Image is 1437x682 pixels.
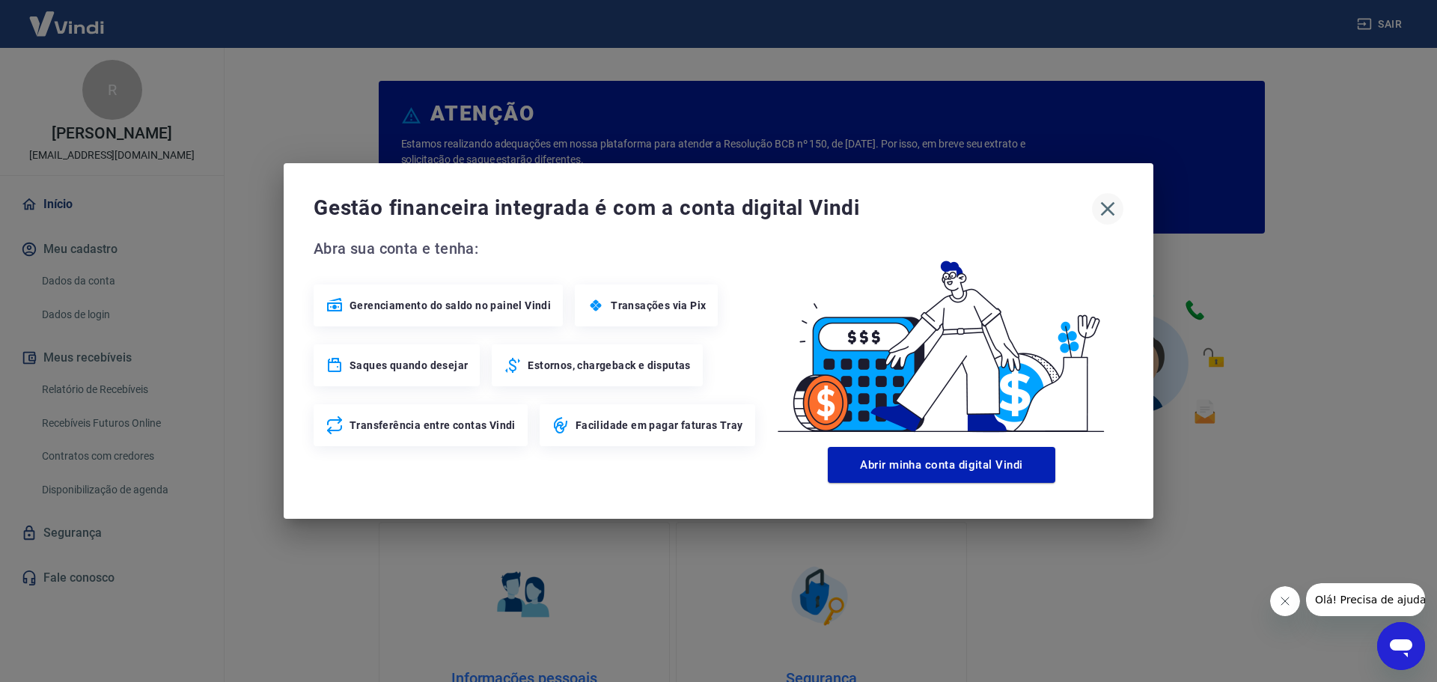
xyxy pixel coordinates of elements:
[9,10,126,22] span: Olá! Precisa de ajuda?
[350,358,468,373] span: Saques quando desejar
[828,447,1055,483] button: Abrir minha conta digital Vindi
[611,298,706,313] span: Transações via Pix
[760,237,1123,441] img: Good Billing
[1306,583,1425,616] iframe: Mensagem da empresa
[1270,586,1300,616] iframe: Fechar mensagem
[350,298,551,313] span: Gerenciamento do saldo no painel Vindi
[528,358,690,373] span: Estornos, chargeback e disputas
[314,193,1092,223] span: Gestão financeira integrada é com a conta digital Vindi
[314,237,760,261] span: Abra sua conta e tenha:
[576,418,743,433] span: Facilidade em pagar faturas Tray
[1377,622,1425,670] iframe: Botão para abrir a janela de mensagens
[350,418,516,433] span: Transferência entre contas Vindi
